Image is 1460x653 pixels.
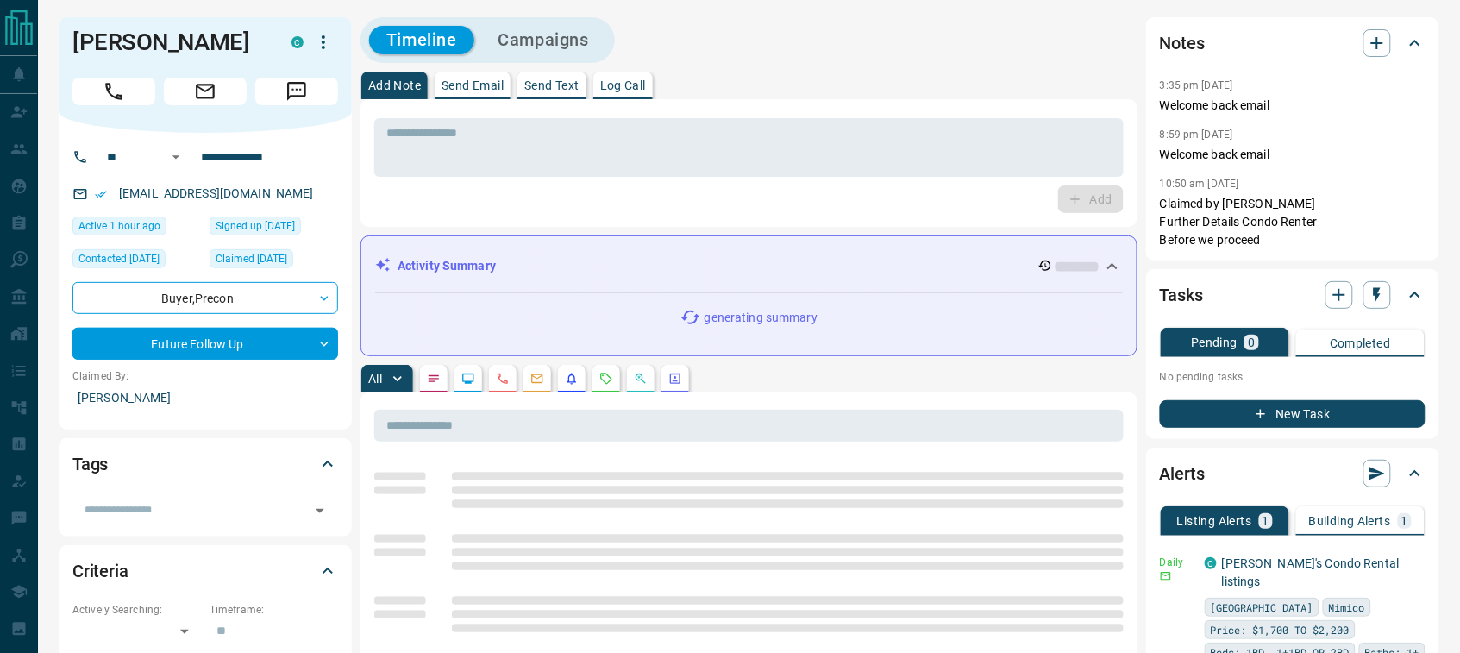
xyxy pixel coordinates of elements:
[1160,29,1205,57] h2: Notes
[599,372,613,386] svg: Requests
[1191,336,1238,348] p: Pending
[1160,555,1194,570] p: Daily
[72,384,338,412] p: [PERSON_NAME]
[291,36,304,48] div: condos.ca
[216,217,295,235] span: Signed up [DATE]
[95,188,107,200] svg: Email Verified
[72,78,155,105] span: Call
[78,217,160,235] span: Active 1 hour ago
[78,250,160,267] span: Contacted [DATE]
[427,372,441,386] svg: Notes
[565,372,579,386] svg: Listing Alerts
[210,217,338,241] div: Thu Mar 03 2016
[1177,515,1252,527] p: Listing Alerts
[1263,515,1269,527] p: 1
[1160,281,1203,309] h2: Tasks
[1160,178,1239,190] p: 10:50 am [DATE]
[1211,621,1350,638] span: Price: $1,700 TO $2,200
[668,372,682,386] svg: Agent Actions
[72,602,201,618] p: Actively Searching:
[72,450,108,478] h2: Tags
[1160,570,1172,582] svg: Email
[368,373,382,385] p: All
[1160,453,1426,494] div: Alerts
[119,186,314,200] a: [EMAIL_ADDRESS][DOMAIN_NAME]
[1330,337,1391,349] p: Completed
[481,26,606,54] button: Campaigns
[210,249,338,273] div: Thu May 19 2022
[72,557,128,585] h2: Criteria
[72,550,338,592] div: Criteria
[255,78,338,105] span: Message
[72,217,201,241] div: Mon Aug 18 2025
[368,79,421,91] p: Add Note
[496,372,510,386] svg: Calls
[1222,556,1400,588] a: [PERSON_NAME]'s Condo Rental listings
[1160,400,1426,428] button: New Task
[1160,274,1426,316] div: Tasks
[1160,97,1426,115] p: Welcome back email
[375,250,1123,282] div: Activity Summary
[1329,599,1365,616] span: Mimico
[164,78,247,105] span: Email
[72,443,338,485] div: Tags
[1160,79,1233,91] p: 3:35 pm [DATE]
[72,282,338,314] div: Buyer , Precon
[705,309,818,327] p: generating summary
[1160,129,1233,141] p: 8:59 pm [DATE]
[369,26,474,54] button: Timeline
[1160,146,1426,164] p: Welcome back email
[600,79,646,91] p: Log Call
[461,372,475,386] svg: Lead Browsing Activity
[1401,515,1408,527] p: 1
[72,368,338,384] p: Claimed By:
[442,79,504,91] p: Send Email
[1309,515,1391,527] p: Building Alerts
[1211,599,1313,616] span: [GEOGRAPHIC_DATA]
[524,79,580,91] p: Send Text
[634,372,648,386] svg: Opportunities
[216,250,287,267] span: Claimed [DATE]
[530,372,544,386] svg: Emails
[308,499,332,523] button: Open
[72,28,266,56] h1: [PERSON_NAME]
[1248,336,1255,348] p: 0
[1205,557,1217,569] div: condos.ca
[72,249,201,273] div: Thu May 19 2022
[1160,364,1426,390] p: No pending tasks
[210,602,338,618] p: Timeframe:
[1160,195,1426,249] p: Claimed by [PERSON_NAME] Further Details Condo Renter Before we proceed
[166,147,186,167] button: Open
[1160,460,1205,487] h2: Alerts
[1160,22,1426,64] div: Notes
[72,328,338,360] div: Future Follow Up
[398,257,496,275] p: Activity Summary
